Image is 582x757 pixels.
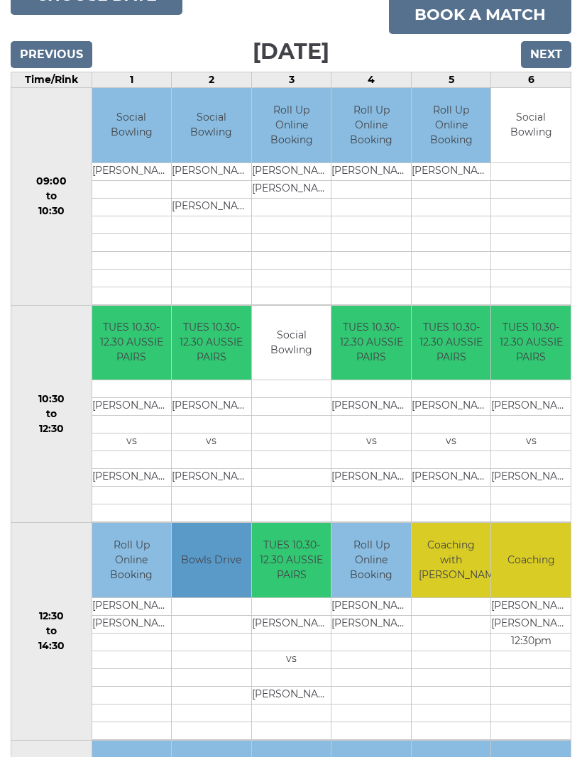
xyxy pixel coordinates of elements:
td: Coaching [491,523,571,597]
td: [PERSON_NAME] [331,597,411,615]
td: Social Bowling [491,88,571,162]
td: 10:30 to 12:30 [11,305,92,523]
td: [PERSON_NAME] [92,615,172,633]
td: [PERSON_NAME] [331,469,411,487]
td: [PERSON_NAME] [252,180,331,198]
td: [PERSON_NAME] [331,162,411,180]
td: Time/Rink [11,72,92,88]
td: vs [331,433,411,451]
td: [PERSON_NAME] [252,162,331,180]
td: [PERSON_NAME] [92,597,172,615]
td: 4 [331,72,412,88]
td: vs [252,651,331,668]
td: [PERSON_NAME] [92,162,172,180]
td: [PERSON_NAME] [92,398,172,416]
td: vs [412,433,491,451]
td: [PERSON_NAME] [491,615,571,633]
td: [PERSON_NAME] [172,398,251,416]
td: [PERSON_NAME] [491,398,571,416]
td: vs [172,433,251,451]
td: 3 [251,72,331,88]
td: [PERSON_NAME] [172,162,251,180]
td: TUES 10.30-12.30 AUSSIE PAIRS [252,523,331,597]
td: TUES 10.30-12.30 AUSSIE PAIRS [412,306,491,380]
td: Bowls Drive [172,523,251,597]
input: Next [521,41,571,68]
td: Social Bowling [252,306,331,380]
td: [PERSON_NAME] [172,198,251,216]
td: 12:30 to 14:30 [11,523,92,741]
td: [PERSON_NAME] [172,469,251,487]
td: vs [92,433,172,451]
td: Roll Up Online Booking [331,88,411,162]
input: Previous [11,41,92,68]
td: 6 [491,72,571,88]
td: [PERSON_NAME] [252,686,331,704]
td: [PERSON_NAME] [92,469,172,487]
td: 12:30pm [491,633,571,651]
td: [PERSON_NAME] [412,162,491,180]
td: [PERSON_NAME] [252,615,331,633]
td: TUES 10.30-12.30 AUSSIE PAIRS [331,306,411,380]
td: Roll Up Online Booking [252,88,331,162]
td: 1 [92,72,172,88]
td: [PERSON_NAME] [331,398,411,416]
td: Social Bowling [92,88,172,162]
td: vs [491,433,571,451]
td: Roll Up Online Booking [92,523,172,597]
td: 2 [172,72,252,88]
td: [PERSON_NAME] [491,469,571,487]
td: Social Bowling [172,88,251,162]
td: TUES 10.30-12.30 AUSSIE PAIRS [491,306,571,380]
td: TUES 10.30-12.30 AUSSIE PAIRS [92,306,172,380]
td: [PERSON_NAME] [412,398,491,416]
td: Roll Up Online Booking [412,88,491,162]
td: 09:00 to 10:30 [11,88,92,306]
td: TUES 10.30-12.30 AUSSIE PAIRS [172,306,251,380]
td: [PERSON_NAME] [412,469,491,487]
td: Coaching with [PERSON_NAME] [412,523,491,597]
td: [PERSON_NAME] [331,615,411,633]
td: [PERSON_NAME] (4th Lesson) [491,597,571,615]
td: 5 [411,72,491,88]
td: Roll Up Online Booking [331,523,411,597]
